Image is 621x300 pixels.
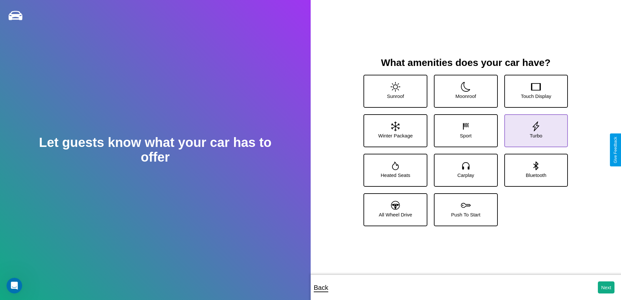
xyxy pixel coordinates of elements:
[357,57,574,68] h3: What amenities does your car have?
[314,282,328,293] p: Back
[379,210,412,219] p: All Wheel Drive
[378,131,413,140] p: Winter Package
[455,92,476,101] p: Moonroof
[451,210,481,219] p: Push To Start
[457,171,474,180] p: Carplay
[530,131,542,140] p: Turbo
[460,131,472,140] p: Sport
[31,135,279,165] h2: Let guests know what your car has to offer
[598,281,614,293] button: Next
[521,92,551,101] p: Touch Display
[387,92,404,101] p: Sunroof
[526,171,546,180] p: Bluetooth
[381,171,410,180] p: Heated Seats
[613,137,618,163] div: Give Feedback
[7,278,22,293] iframe: Intercom live chat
